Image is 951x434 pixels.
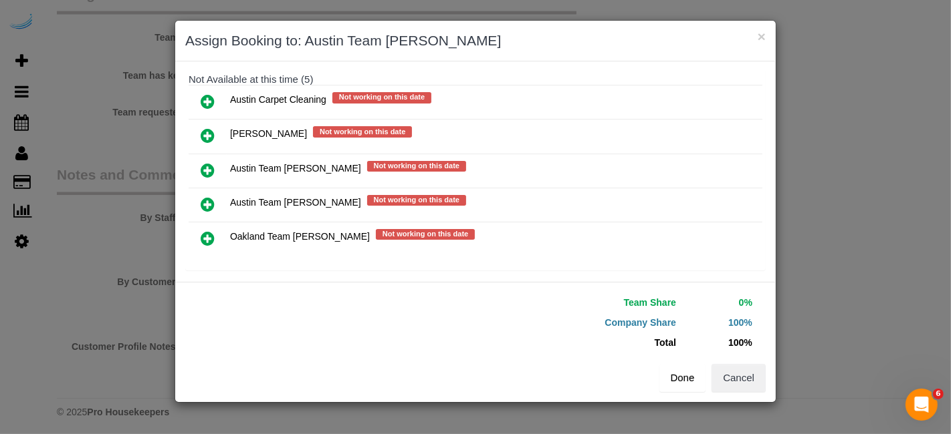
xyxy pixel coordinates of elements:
[230,197,361,208] span: Austin Team [PERSON_NAME]
[659,364,706,392] button: Done
[906,389,938,421] iframe: Intercom live chat
[933,389,944,399] span: 6
[486,312,679,333] td: Company Share
[486,292,679,312] td: Team Share
[367,161,466,172] span: Not working on this date
[367,195,466,206] span: Not working on this date
[376,229,475,240] span: Not working on this date
[189,74,762,85] h4: Not Available at this time (5)
[712,364,766,392] button: Cancel
[313,126,412,137] span: Not working on this date
[679,312,756,333] td: 100%
[230,95,326,105] span: Austin Carpet Cleaning
[230,163,361,174] span: Austin Team [PERSON_NAME]
[230,129,307,140] span: [PERSON_NAME]
[230,231,370,242] span: Oakland Team [PERSON_NAME]
[332,92,431,103] span: Not working on this date
[185,31,766,51] h3: Assign Booking to: Austin Team [PERSON_NAME]
[679,292,756,312] td: 0%
[486,333,679,353] td: Total
[758,29,766,43] button: ×
[679,333,756,353] td: 100%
